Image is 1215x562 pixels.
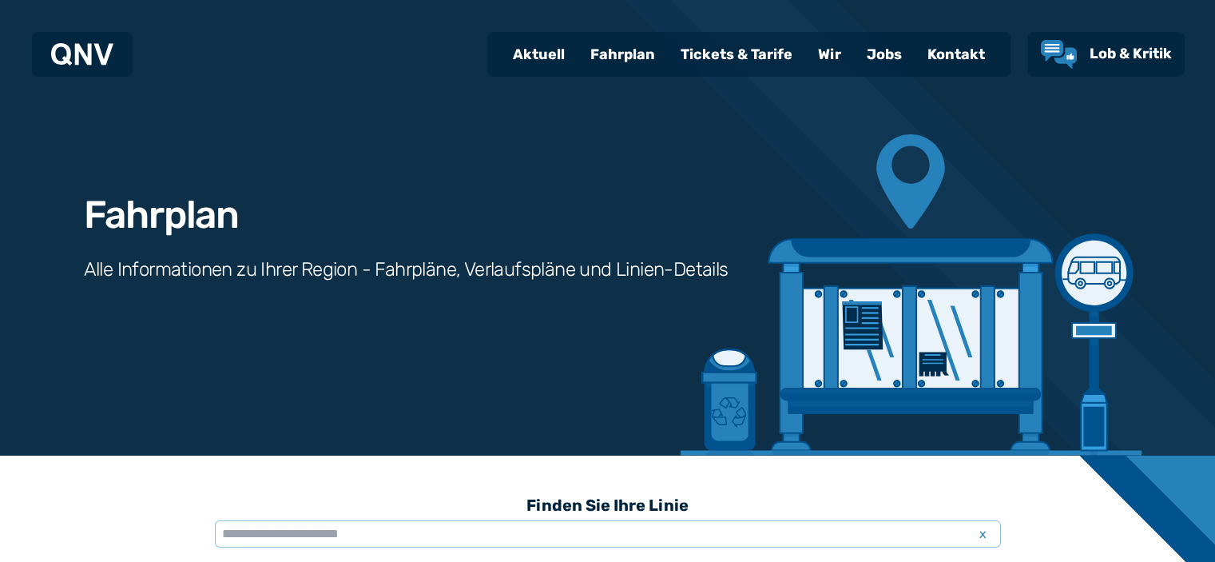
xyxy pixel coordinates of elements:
a: Wir [805,34,854,75]
a: Kontakt [915,34,998,75]
a: Lob & Kritik [1041,40,1172,69]
h3: Alle Informationen zu Ihrer Region - Fahrpläne, Verlaufspläne und Linien-Details [84,257,729,282]
h1: Fahrplan [84,196,239,234]
a: QNV Logo [51,38,113,70]
a: Tickets & Tarife [668,34,805,75]
a: Jobs [854,34,915,75]
a: Fahrplan [578,34,668,75]
a: Aktuell [500,34,578,75]
span: Lob & Kritik [1090,45,1172,62]
span: x [972,524,995,544]
img: QNV Logo [51,43,113,66]
h3: Finden Sie Ihre Linie [215,488,1001,523]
